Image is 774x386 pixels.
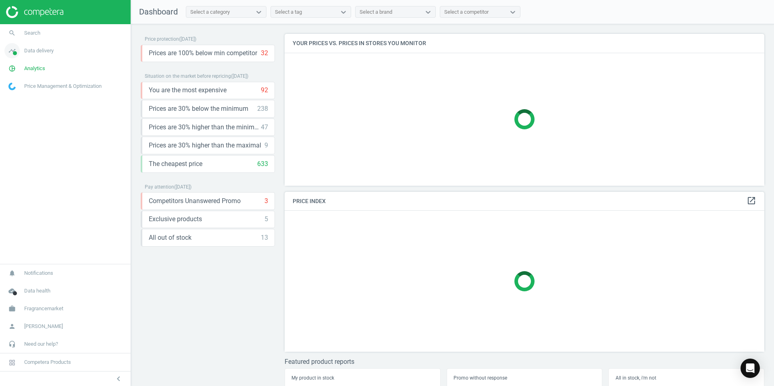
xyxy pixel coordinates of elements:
[24,359,71,366] span: Competera Products
[149,49,257,58] span: Prices are 100% below min competitor
[149,123,261,132] span: Prices are 30% higher than the minimum
[6,6,63,18] img: ajHJNr6hYgQAAAAASUVORK5CYII=
[24,29,40,37] span: Search
[454,375,595,381] h5: Promo without response
[149,160,202,168] span: The cheapest price
[360,8,392,16] div: Select a brand
[149,215,202,224] span: Exclusive products
[24,305,63,312] span: Fragrancemarket
[275,8,302,16] div: Select a tag
[4,43,20,58] i: timeline
[174,184,191,190] span: ( [DATE] )
[114,374,123,384] i: chevron_left
[285,34,764,53] h4: Your prices vs. prices in stores you monitor
[261,49,268,58] div: 32
[190,8,230,16] div: Select a category
[261,233,268,242] div: 13
[8,83,16,90] img: wGWNvw8QSZomAAAAABJRU5ErkJggg==
[285,192,764,211] h4: Price Index
[108,374,129,384] button: chevron_left
[24,83,102,90] span: Price Management & Optimization
[264,141,268,150] div: 9
[4,25,20,41] i: search
[264,197,268,205] div: 3
[149,104,248,113] span: Prices are 30% below the minimum
[4,61,20,76] i: pie_chart_outlined
[149,233,191,242] span: All out of stock
[179,36,196,42] span: ( [DATE] )
[24,270,53,277] span: Notifications
[231,73,248,79] span: ( [DATE] )
[4,301,20,316] i: work
[616,375,757,381] h5: All in stock, i'm not
[4,336,20,352] i: headset_mic
[741,359,760,378] div: Open Intercom Messenger
[747,196,756,206] a: open_in_new
[444,8,489,16] div: Select a competitor
[261,86,268,95] div: 92
[24,287,50,295] span: Data health
[4,266,20,281] i: notifications
[24,47,54,54] span: Data delivery
[24,323,63,330] span: [PERSON_NAME]
[149,197,241,205] span: Competitors Unanswered Promo
[291,375,433,381] h5: My product in stock
[24,65,45,72] span: Analytics
[264,215,268,224] div: 5
[145,184,174,190] span: Pay attention
[149,86,227,95] span: You are the most expensive
[145,73,231,79] span: Situation on the market before repricing
[285,358,764,365] h3: Featured product reports
[257,104,268,113] div: 238
[139,7,178,17] span: Dashboard
[145,36,179,42] span: Price protection
[149,141,261,150] span: Prices are 30% higher than the maximal
[24,340,58,348] span: Need our help?
[4,319,20,334] i: person
[4,283,20,299] i: cloud_done
[261,123,268,132] div: 47
[257,160,268,168] div: 633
